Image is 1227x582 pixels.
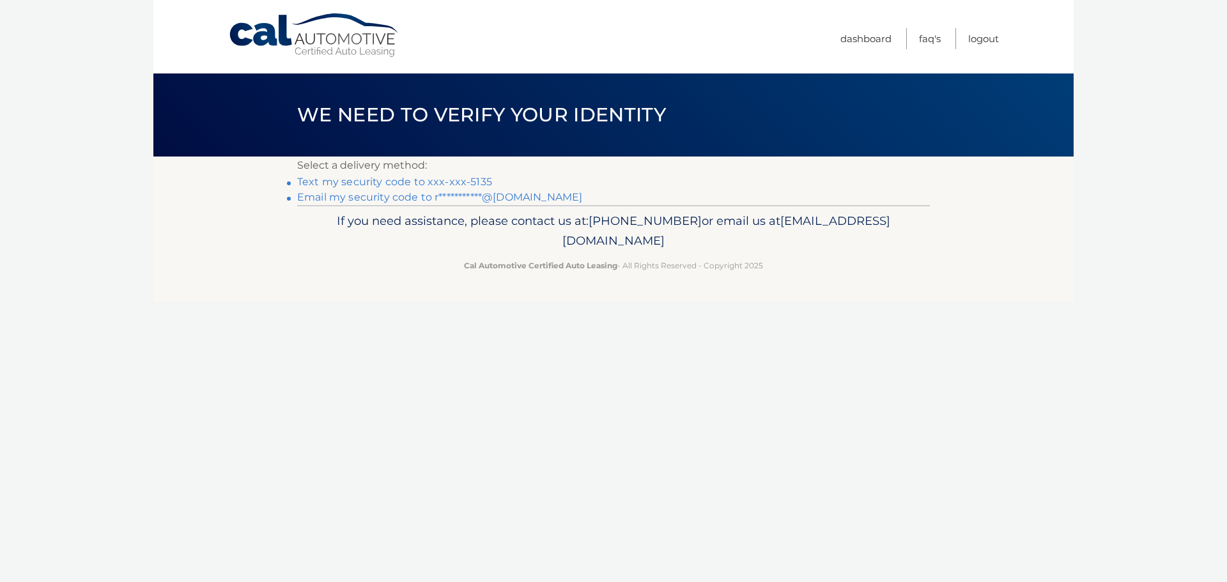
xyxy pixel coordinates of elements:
p: If you need assistance, please contact us at: or email us at [305,211,922,252]
strong: Cal Automotive Certified Auto Leasing [464,261,617,270]
a: FAQ's [919,28,941,49]
a: Logout [968,28,999,49]
span: We need to verify your identity [297,103,666,126]
a: Dashboard [840,28,891,49]
p: Select a delivery method: [297,157,930,174]
p: - All Rights Reserved - Copyright 2025 [305,259,922,272]
a: Cal Automotive [228,13,401,58]
a: Text my security code to xxx-xxx-5135 [297,176,492,188]
span: [PHONE_NUMBER] [589,213,702,228]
